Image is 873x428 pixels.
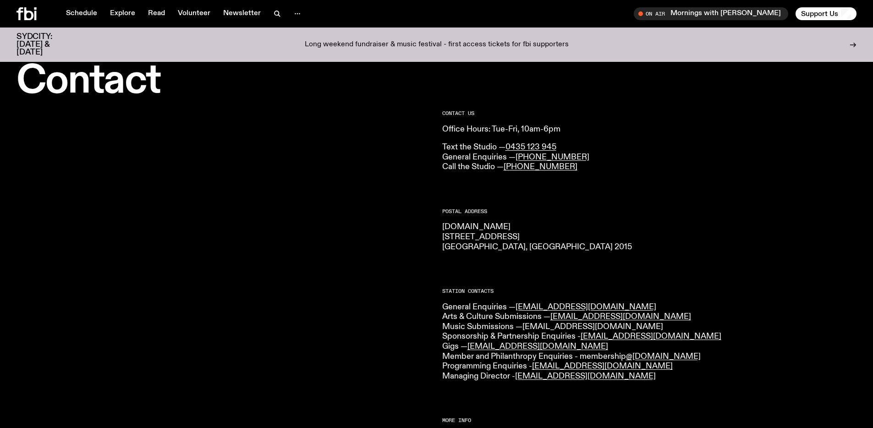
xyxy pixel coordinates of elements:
[16,33,75,56] h3: SYDCITY: [DATE] & [DATE]
[626,352,701,361] a: @[DOMAIN_NAME]
[442,111,857,116] h2: CONTACT US
[104,7,141,20] a: Explore
[467,342,608,351] a: [EMAIL_ADDRESS][DOMAIN_NAME]
[16,63,431,100] h1: Contact
[305,41,569,49] p: Long weekend fundraiser & music festival - first access tickets for fbi supporters
[442,222,857,252] p: [DOMAIN_NAME] [STREET_ADDRESS] [GEOGRAPHIC_DATA], [GEOGRAPHIC_DATA] 2015
[522,323,663,331] a: [EMAIL_ADDRESS][DOMAIN_NAME]
[60,7,103,20] a: Schedule
[581,332,721,340] a: [EMAIL_ADDRESS][DOMAIN_NAME]
[442,125,857,135] p: Office Hours: Tue-Fri, 10am-6pm
[172,7,216,20] a: Volunteer
[442,302,857,382] p: General Enquiries — Arts & Culture Submissions — Music Submissions — Sponsorship & Partnership En...
[505,143,556,151] a: 0435 123 945
[801,10,838,18] span: Support Us
[634,7,788,20] button: On AirMornings with [PERSON_NAME]
[796,7,857,20] button: Support Us
[515,372,656,380] a: [EMAIL_ADDRESS][DOMAIN_NAME]
[516,153,589,161] a: [PHONE_NUMBER]
[550,313,691,321] a: [EMAIL_ADDRESS][DOMAIN_NAME]
[504,163,577,171] a: [PHONE_NUMBER]
[218,7,266,20] a: Newsletter
[532,362,673,370] a: [EMAIL_ADDRESS][DOMAIN_NAME]
[442,289,857,294] h2: Station Contacts
[442,143,857,172] p: Text the Studio — General Enquiries — Call the Studio —
[442,209,857,214] h2: Postal Address
[143,7,170,20] a: Read
[442,418,857,423] h2: More Info
[516,303,656,311] a: [EMAIL_ADDRESS][DOMAIN_NAME]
